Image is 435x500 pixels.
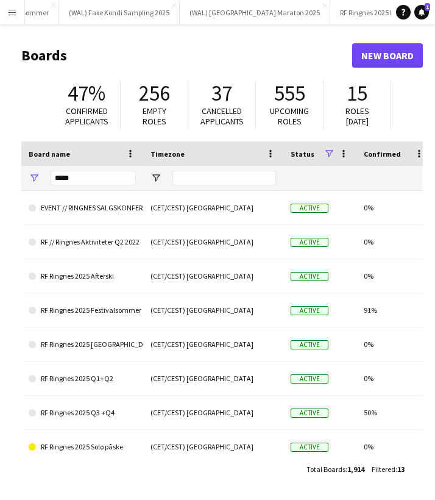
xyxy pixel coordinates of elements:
[68,80,105,107] span: 47%
[65,105,108,127] span: Confirmed applicants
[291,204,328,213] span: Active
[352,43,423,68] a: New Board
[356,191,432,224] div: 0%
[29,362,136,396] a: RF Ringnes 2025 Q1+Q2
[29,327,136,362] a: RF Ringnes 2025 [GEOGRAPHIC_DATA] on-tour
[291,306,328,315] span: Active
[143,293,283,327] div: (CET/CEST) [GEOGRAPHIC_DATA]
[200,105,244,127] span: Cancelled applicants
[143,362,283,395] div: (CET/CEST) [GEOGRAPHIC_DATA]
[143,430,283,463] div: (CET/CEST) [GEOGRAPHIC_DATA]
[291,340,328,349] span: Active
[270,105,309,127] span: Upcoming roles
[372,465,395,474] span: Filtered
[306,457,364,481] div: :
[21,46,352,65] h1: Boards
[397,465,405,474] span: 13
[211,80,232,107] span: 37
[143,105,166,127] span: Empty roles
[356,293,432,327] div: 91%
[143,225,283,259] div: (CET/CEST) [GEOGRAPHIC_DATA]
[143,191,283,224] div: (CET/CEST) [GEOGRAPHIC_DATA]
[347,465,364,474] span: 1,914
[345,105,369,127] span: Roles [DATE]
[291,238,328,247] span: Active
[29,173,40,184] button: Open Filter Menu
[356,430,432,463] div: 0%
[356,396,432,429] div: 50%
[150,149,185,159] span: Timezone
[356,259,432,293] div: 0%
[364,149,401,159] span: Confirmed
[347,80,367,107] span: 15
[143,327,283,361] div: (CET/CEST) [GEOGRAPHIC_DATA]
[29,191,136,225] a: EVENT // RINGNES SALGSKONFERANSE
[29,293,136,327] a: RF Ringnes 2025 Festivalsommer
[51,171,136,185] input: Board name Filter Input
[143,259,283,293] div: (CET/CEST) [GEOGRAPHIC_DATA]
[356,225,432,259] div: 0%
[29,396,136,430] a: RF Ringnes 2025 Q3 +Q4
[291,272,328,281] span: Active
[29,430,136,464] a: RF Ringnes 2025 Solo påske
[306,465,345,474] span: Total Boards
[29,149,70,159] span: Board name
[356,362,432,395] div: 0%
[372,457,405,481] div: :
[29,225,136,259] a: RF // Ringnes Aktiviteter Q2 2022
[291,149,314,159] span: Status
[180,1,330,24] button: (WAL) [GEOGRAPHIC_DATA] Maraton 2025
[291,443,328,452] span: Active
[414,5,429,20] a: 1
[274,80,305,107] span: 555
[356,327,432,361] div: 0%
[143,396,283,429] div: (CET/CEST) [GEOGRAPHIC_DATA]
[172,171,276,185] input: Timezone Filter Input
[291,374,328,384] span: Active
[291,409,328,418] span: Active
[139,80,170,107] span: 256
[150,173,161,184] button: Open Filter Menu
[425,3,430,11] span: 1
[29,259,136,293] a: RF Ringnes 2025 Afterski
[59,1,180,24] button: (WAL) Faxe Kondi Sampling 2025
